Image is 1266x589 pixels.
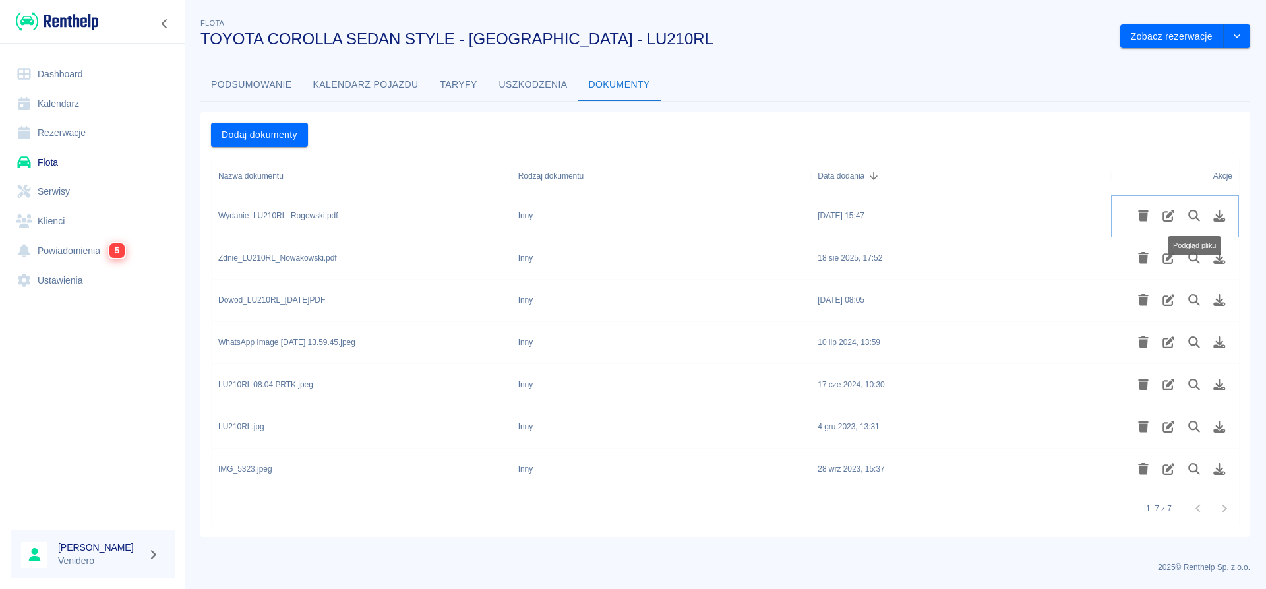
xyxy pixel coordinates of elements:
[212,158,512,195] div: Nazwa dokumentu
[200,69,303,101] button: Podsumowanie
[155,15,175,32] button: Zwiń nawigację
[1131,331,1157,354] button: Usuń plik
[11,148,175,177] a: Flota
[1156,416,1182,438] button: Edytuj rodzaj dokumentu
[1207,289,1232,311] button: Pobierz plik
[818,158,864,195] div: Data dodania
[1224,24,1250,49] button: drop-down
[818,252,882,264] div: 18 sie 2025, 17:52
[864,167,883,185] button: Sort
[1207,416,1232,438] button: Pobierz plik
[818,421,879,433] div: 4 gru 2023, 13:31
[1207,247,1232,269] button: Pobierz plik
[211,123,308,147] button: Dodaj dokumenty
[218,421,264,433] div: LU210RL.jpg
[578,69,661,101] button: Dokumenty
[200,561,1250,573] p: 2025 © Renthelp Sp. z o.o.
[11,11,98,32] a: Renthelp logo
[218,379,313,390] div: LU210RL 08.04 PRTK.jpeg
[1156,331,1182,354] button: Edytuj rodzaj dokumentu
[218,336,355,348] div: WhatsApp Image 2024-07-10 at 13.59.45.jpeg
[818,294,864,306] div: 24 mar 2025, 08:05
[1182,289,1207,311] button: Podgląd pliku
[518,463,533,475] div: Inny
[11,59,175,89] a: Dashboard
[818,463,884,475] div: 28 wrz 2023, 15:37
[512,158,812,195] div: Rodzaj dokumentu
[16,11,98,32] img: Renthelp logo
[1156,458,1182,480] button: Edytuj rodzaj dokumentu
[1182,331,1207,354] button: Podgląd pliku
[1168,236,1221,255] div: Podgląd pliku
[200,30,1110,48] h3: TOYOTA COROLLA SEDAN STYLE - [GEOGRAPHIC_DATA] - LU210RL
[429,69,489,101] button: Taryfy
[1207,373,1232,396] button: Pobierz plik
[518,294,533,306] div: Inny
[11,177,175,206] a: Serwisy
[518,421,533,433] div: Inny
[1207,204,1232,227] button: Pobierz plik
[1182,247,1207,269] button: Podgląd pliku
[518,210,533,222] div: Inny
[11,89,175,119] a: Kalendarz
[1120,24,1224,49] button: Zobacz rezerwacje
[489,69,578,101] button: Uszkodzenia
[1182,416,1207,438] button: Podgląd pliku
[518,158,584,195] div: Rodzaj dokumentu
[1207,331,1232,354] button: Pobierz plik
[1156,373,1182,396] button: Edytuj rodzaj dokumentu
[218,294,325,306] div: Dowod_LU210RL_2025-03-24.PDF
[218,158,284,195] div: Nazwa dokumentu
[218,210,338,222] div: Wydanie_LU210RL_Rogowski.pdf
[1146,503,1172,514] p: 1–7 z 7
[303,69,429,101] button: Kalendarz pojazdu
[1131,416,1157,438] button: Usuń plik
[1156,289,1182,311] button: Edytuj rodzaj dokumentu
[1182,204,1207,227] button: Podgląd pliku
[1156,204,1182,227] button: Edytuj rodzaj dokumentu
[818,336,880,348] div: 10 lip 2024, 13:59
[218,252,337,264] div: Zdnie_LU210RL_Nowakowski.pdf
[11,266,175,295] a: Ustawienia
[1182,458,1207,480] button: Podgląd pliku
[58,541,142,554] h6: [PERSON_NAME]
[1213,158,1232,195] div: Akcje
[1131,373,1157,396] button: Usuń plik
[818,379,884,390] div: 17 cze 2024, 10:30
[1156,247,1182,269] button: Edytuj rodzaj dokumentu
[518,336,533,348] div: Inny
[811,158,1111,195] div: Data dodania
[218,463,272,475] div: IMG_5323.jpeg
[818,210,864,222] div: 10 wrz 2025, 15:47
[1111,158,1239,195] div: Akcje
[1131,247,1157,269] button: Usuń plik
[518,379,533,390] div: Inny
[58,554,142,568] p: Venidero
[11,118,175,148] a: Rezerwacje
[200,19,224,27] span: Flota
[518,252,533,264] div: Inny
[1131,204,1157,227] button: Usuń plik
[1182,373,1207,396] button: Podgląd pliku
[11,235,175,266] a: Powiadomienia5
[109,243,125,259] span: 5
[11,206,175,236] a: Klienci
[1207,458,1232,480] button: Pobierz plik
[1131,289,1157,311] button: Usuń plik
[1131,458,1157,480] button: Usuń plik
